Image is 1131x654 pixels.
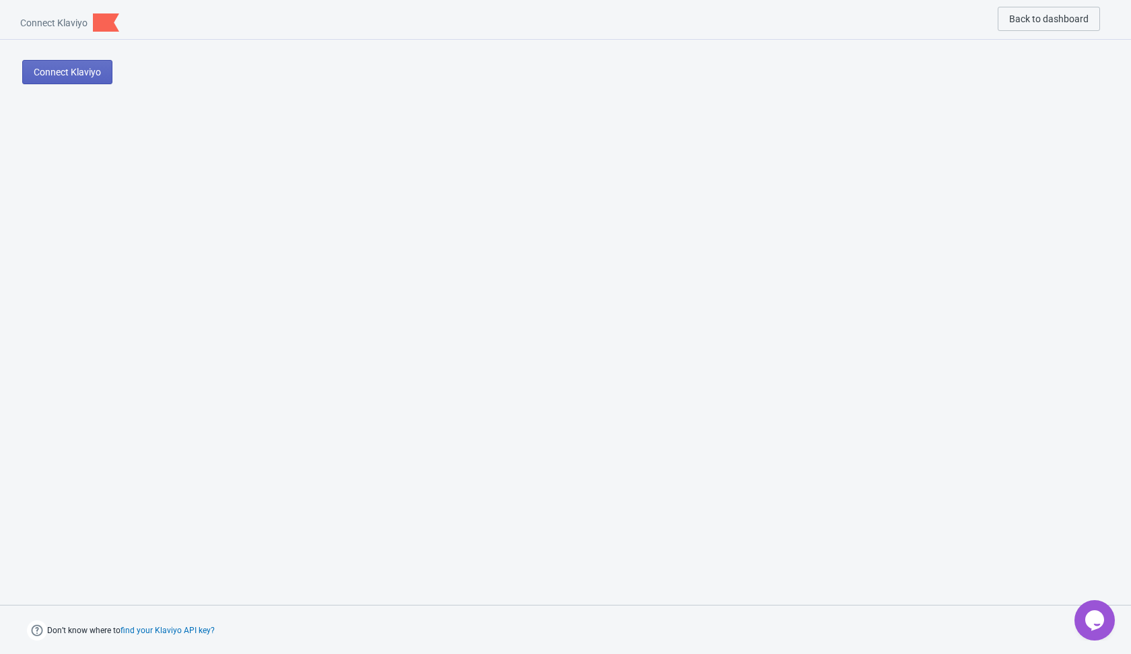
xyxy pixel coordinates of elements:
[47,622,215,639] span: Don’t know where to
[34,67,101,77] span: Connect Klaviyo
[121,626,215,635] button: find your Klaviyo API key?
[20,16,88,30] span: Connect Klaviyo
[998,7,1100,31] button: Back to dashboard
[27,620,47,641] img: help.png
[22,60,112,84] button: Connect Klaviyo
[93,13,119,32] img: klaviyo.png
[1009,13,1089,24] span: Back to dashboard
[1074,600,1118,641] iframe: chat widget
